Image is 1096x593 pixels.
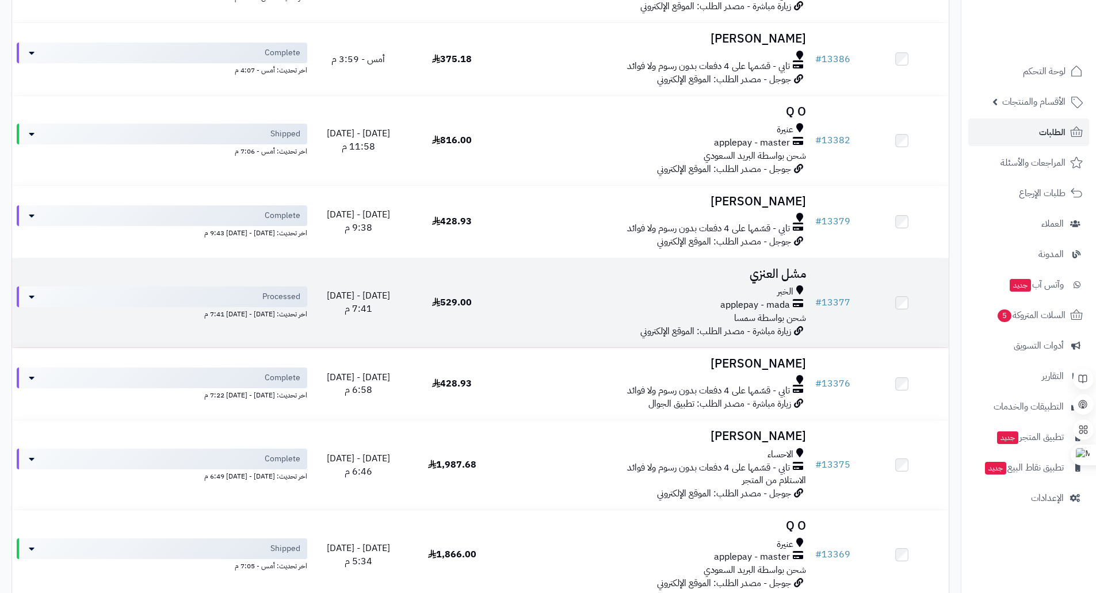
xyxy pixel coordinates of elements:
[704,149,806,163] span: شحن بواسطة البريد السعودي
[640,324,791,338] span: زيارة مباشرة - مصدر الطلب: الموقع الإلكتروني
[968,58,1089,85] a: لوحة التحكم
[720,299,790,312] span: applepay - mada
[432,52,472,66] span: 375.18
[815,296,850,309] a: #13377
[767,448,793,461] span: الاحساء
[815,458,822,472] span: #
[1014,338,1064,354] span: أدوات التسويق
[327,452,390,479] span: [DATE] - [DATE] 6:46 م
[1039,124,1066,140] span: الطلبات
[815,548,850,561] a: #13369
[815,52,850,66] a: #13386
[815,548,822,561] span: #
[648,397,791,411] span: زيارة مباشرة - مصدر الطلب: تطبيق الجوال
[627,461,790,475] span: تابي - قسّمها على 4 دفعات بدون رسوم ولا فوائد
[432,133,472,147] span: 816.00
[968,240,1089,268] a: المدونة
[734,311,806,325] span: شحن بواسطة سمسا
[777,285,793,299] span: الخبر
[968,484,1089,512] a: الإعدادات
[503,105,806,118] h3: Q O
[994,399,1064,415] span: التطبيقات والخدمات
[815,458,850,472] a: #13375
[968,271,1089,299] a: وآتس آبجديد
[815,52,822,66] span: #
[742,473,806,487] span: الاستلام من المتجر
[815,215,850,228] a: #13379
[1010,279,1031,292] span: جديد
[432,215,472,228] span: 428.93
[17,388,307,400] div: اخر تحديث: [DATE] - [DATE] 7:22 م
[1009,277,1064,293] span: وآتس آب
[1019,185,1066,201] span: طلبات الإرجاع
[714,550,790,564] span: applepay - master
[657,72,791,86] span: جوجل - مصدر الطلب: الموقع الإلكتروني
[432,377,472,391] span: 428.93
[432,296,472,309] span: 529.00
[704,563,806,577] span: شحن بواسطة البريد السعودي
[265,453,300,465] span: Complete
[968,118,1089,146] a: الطلبات
[270,543,300,554] span: Shipped
[998,309,1012,323] span: 5
[815,133,822,147] span: #
[627,60,790,73] span: تابي - قسّمها على 4 دفعات بدون رسوم ولا فوائد
[503,519,806,533] h3: Q O
[327,208,390,235] span: [DATE] - [DATE] 9:38 م
[17,559,307,571] div: اخر تحديث: أمس - 7:05 م
[777,123,793,136] span: عنيرة
[1000,155,1066,171] span: المراجعات والأسئلة
[428,548,476,561] span: 1,866.00
[968,454,1089,481] a: تطبيق نقاط البيعجديد
[968,362,1089,390] a: التقارير
[815,377,822,391] span: #
[327,370,390,397] span: [DATE] - [DATE] 6:58 م
[657,235,791,248] span: جوجل - مصدر الطلب: الموقع الإلكتروني
[996,429,1064,445] span: تطبيق المتجر
[815,133,850,147] a: #13382
[968,210,1089,238] a: العملاء
[265,210,300,221] span: Complete
[503,195,806,208] h3: [PERSON_NAME]
[327,289,390,316] span: [DATE] - [DATE] 7:41 م
[657,487,791,500] span: جوجل - مصدر الطلب: الموقع الإلكتروني
[985,462,1006,475] span: جديد
[1038,246,1064,262] span: المدونة
[17,63,307,75] div: اخر تحديث: أمس - 4:07 م
[1041,216,1064,232] span: العملاء
[1031,490,1064,506] span: الإعدادات
[968,393,1089,420] a: التطبيقات والخدمات
[627,222,790,235] span: تابي - قسّمها على 4 دفعات بدون رسوم ولا فوائد
[968,301,1089,329] a: السلات المتروكة5
[815,296,822,309] span: #
[17,469,307,481] div: اخر تحديث: [DATE] - [DATE] 6:49 م
[997,431,1018,444] span: جديد
[503,32,806,45] h3: [PERSON_NAME]
[968,332,1089,359] a: أدوات التسويق
[270,128,300,140] span: Shipped
[1023,63,1066,79] span: لوحة التحكم
[815,377,850,391] a: #13376
[265,372,300,384] span: Complete
[327,541,390,568] span: [DATE] - [DATE] 5:34 م
[331,52,385,66] span: أمس - 3:59 م
[428,458,476,472] span: 1,987.68
[1018,26,1085,51] img: logo-2.png
[777,538,793,551] span: عنيرة
[503,430,806,443] h3: [PERSON_NAME]
[17,307,307,319] div: اخر تحديث: [DATE] - [DATE] 7:41 م
[714,136,790,150] span: applepay - master
[657,576,791,590] span: جوجل - مصدر الطلب: الموقع الإلكتروني
[1042,368,1064,384] span: التقارير
[815,215,822,228] span: #
[968,179,1089,207] a: طلبات الإرجاع
[265,47,300,59] span: Complete
[17,226,307,238] div: اخر تحديث: [DATE] - [DATE] 9:43 م
[327,127,390,154] span: [DATE] - [DATE] 11:58 م
[968,423,1089,451] a: تطبيق المتجرجديد
[503,357,806,370] h3: [PERSON_NAME]
[627,384,790,397] span: تابي - قسّمها على 4 دفعات بدون رسوم ولا فوائد
[1002,94,1066,110] span: الأقسام والمنتجات
[968,149,1089,177] a: المراجعات والأسئلة
[657,162,791,176] span: جوجل - مصدر الطلب: الموقع الإلكتروني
